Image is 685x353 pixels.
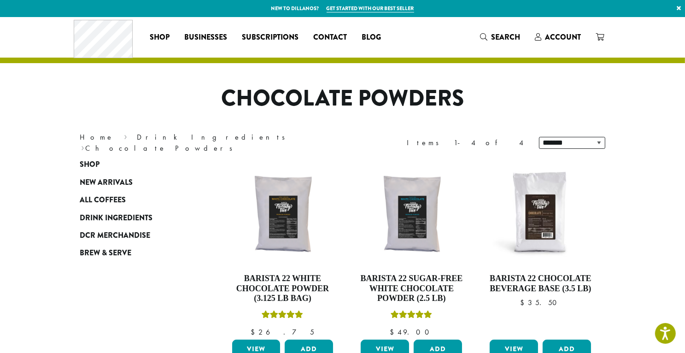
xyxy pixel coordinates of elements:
[80,230,151,241] span: DCR Merchandise
[487,160,593,266] img: B22_PowderedMix_Mocha-300x300.jpg
[80,174,191,191] a: New Arrivals
[520,298,528,307] span: $
[230,160,336,336] a: Barista 22 White Chocolate Powder (3.125 lb bag)Rated 5.00 out of 5 $26.75
[80,132,329,154] nav: Breadcrumb
[545,32,581,42] span: Account
[492,32,521,42] span: Search
[80,159,100,171] span: Shop
[242,32,299,43] span: Subscriptions
[124,129,127,143] span: ›
[520,298,561,307] bdi: 35.50
[390,327,433,337] bdi: 49.00
[184,32,227,43] span: Businesses
[390,327,398,337] span: $
[391,309,432,323] div: Rated 5.00 out of 5
[251,327,314,337] bdi: 26.75
[262,309,303,323] div: Rated 5.00 out of 5
[80,194,126,206] span: All Coffees
[80,191,191,209] a: All Coffees
[80,212,153,224] span: Drink Ingredients
[230,274,336,304] h4: Barista 22 White Chocolate Powder (3.125 lb bag)
[150,32,170,43] span: Shop
[80,177,133,188] span: New Arrivals
[358,274,464,304] h4: Barista 22 Sugar-Free White Chocolate Powder (2.5 lb)
[251,327,258,337] span: $
[487,274,593,294] h4: Barista 22 Chocolate Beverage Base (3.5 lb)
[80,244,191,262] a: Brew & Serve
[80,132,114,142] a: Home
[358,160,464,266] img: B22-SF-White-Chocolate-Powder-300x300.png
[80,247,132,259] span: Brew & Serve
[487,160,593,336] a: Barista 22 Chocolate Beverage Base (3.5 lb) $35.50
[407,137,525,148] div: Items 1-4 of 4
[80,209,191,226] a: Drink Ingredients
[137,132,291,142] a: Drink Ingredients
[73,85,612,112] h1: Chocolate Powders
[313,32,347,43] span: Contact
[81,140,84,154] span: ›
[473,29,528,45] a: Search
[142,30,177,45] a: Shop
[80,227,191,244] a: DCR Merchandise
[327,5,414,12] a: Get started with our best seller
[80,156,191,173] a: Shop
[362,32,381,43] span: Blog
[229,160,335,266] img: B22-Sweet-Ground-White-Chocolate-Powder-300x300.png
[358,160,464,336] a: Barista 22 Sugar-Free White Chocolate Powder (2.5 lb)Rated 5.00 out of 5 $49.00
